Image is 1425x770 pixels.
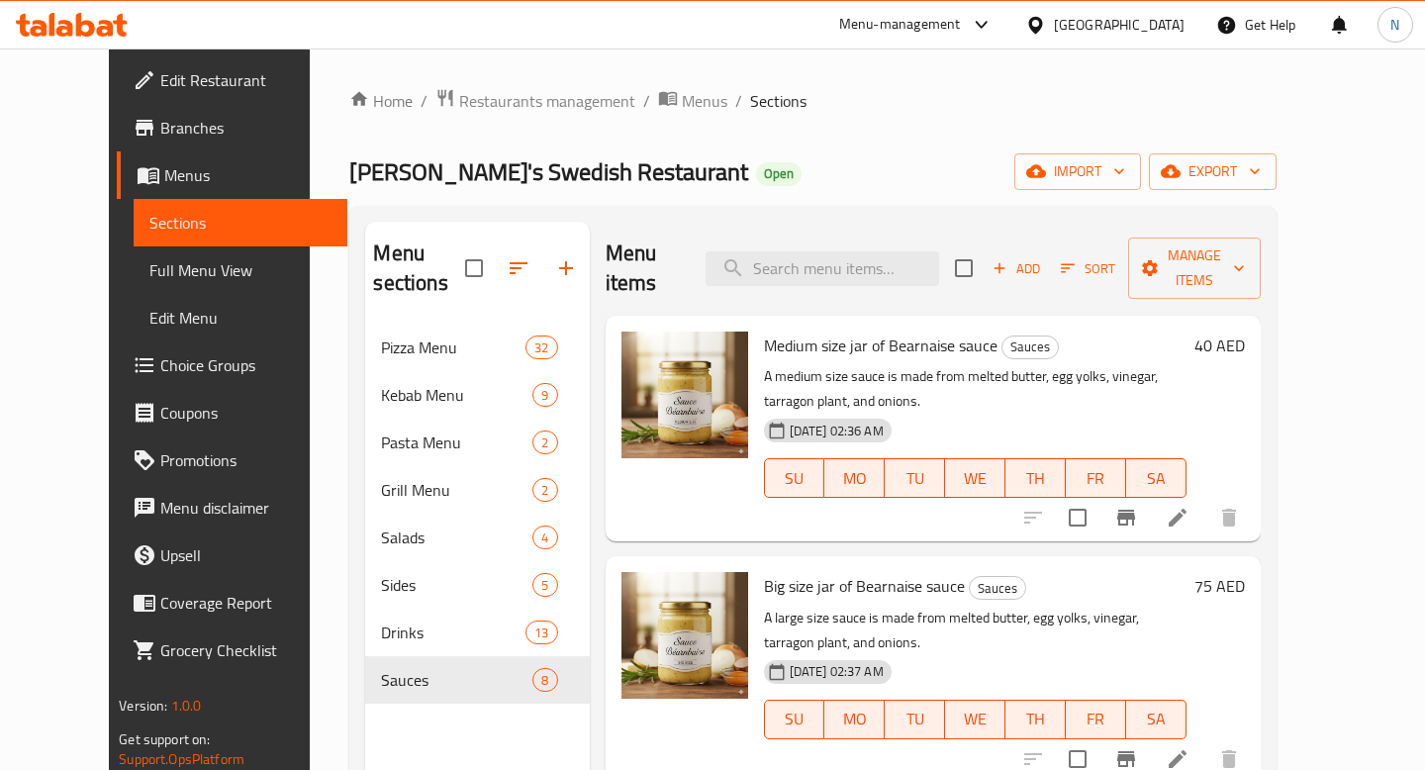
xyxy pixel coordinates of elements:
span: Pizza Menu [381,336,525,359]
span: Select to update [1057,497,1098,538]
span: Sort [1061,257,1115,280]
li: / [735,89,742,113]
div: Grill Menu [381,478,532,502]
button: SA [1126,458,1187,498]
p: A medium size sauce is made from melted butter, egg yolks, vinegar, tarragon plant, and onions. [764,364,1187,414]
span: FR [1074,705,1118,733]
span: 4 [533,529,556,547]
span: [PERSON_NAME]'s Swedish Restaurant [349,149,748,194]
nav: breadcrumb [349,88,1276,114]
div: Open [756,162,802,186]
span: Big size jar of Bearnaise sauce [764,571,965,601]
span: 32 [526,338,556,357]
span: 8 [533,671,556,690]
a: Choice Groups [117,341,346,389]
span: Salads [381,526,532,549]
div: Sides5 [365,561,589,609]
button: TH [1005,458,1066,498]
span: Edit Restaurant [160,68,331,92]
div: Pasta Menu2 [365,419,589,466]
span: Promotions [160,448,331,472]
div: Pizza Menu32 [365,324,589,371]
div: Drinks13 [365,609,589,656]
span: MO [832,705,877,733]
span: SU [773,705,817,733]
span: Sauces [1002,336,1058,358]
button: Manage items [1128,238,1261,299]
span: N [1390,14,1399,36]
span: 1.0.0 [171,693,202,719]
div: items [532,526,557,549]
span: 13 [526,624,556,642]
span: Sides [381,573,532,597]
button: SU [764,458,825,498]
a: Branches [117,104,346,151]
a: Coverage Report [117,579,346,626]
button: TU [885,458,945,498]
span: Add item [985,253,1048,284]
div: [GEOGRAPHIC_DATA] [1054,14,1185,36]
button: Add [985,253,1048,284]
a: Full Menu View [134,246,346,294]
span: TH [1013,464,1058,493]
span: [DATE] 02:37 AM [782,662,892,681]
span: Drinks [381,621,525,644]
div: items [532,478,557,502]
div: items [532,573,557,597]
nav: Menu sections [365,316,589,712]
span: SU [773,464,817,493]
a: Upsell [117,531,346,579]
h6: 75 AED [1194,572,1245,600]
span: 2 [533,433,556,452]
li: / [643,89,650,113]
div: Sauces [969,576,1026,600]
a: Edit menu item [1166,506,1189,529]
a: Coupons [117,389,346,436]
button: Branch-specific-item [1102,494,1150,541]
div: Pasta Menu [381,431,532,454]
a: Edit Restaurant [117,56,346,104]
span: Sauces [381,668,532,692]
span: Branches [160,116,331,140]
div: items [525,336,557,359]
span: Get support on: [119,726,210,752]
div: items [532,431,557,454]
span: SA [1134,464,1179,493]
input: search [706,251,939,286]
span: Sauces [970,577,1025,600]
span: TU [893,705,937,733]
h2: Menu sections [373,239,464,298]
a: Menu disclaimer [117,484,346,531]
a: Restaurants management [435,88,635,114]
button: FR [1066,458,1126,498]
button: export [1149,153,1277,190]
span: TU [893,464,937,493]
span: Edit Menu [149,306,331,330]
img: Big size jar of Bearnaise sauce [621,572,748,699]
button: delete [1205,494,1253,541]
span: SA [1134,705,1179,733]
span: Menus [682,89,727,113]
button: WE [945,700,1005,739]
a: Grocery Checklist [117,626,346,674]
span: Full Menu View [149,258,331,282]
span: Grocery Checklist [160,638,331,662]
li: / [421,89,427,113]
button: WE [945,458,1005,498]
button: MO [824,458,885,498]
span: WE [953,705,997,733]
p: A large size sauce is made from melted butter, egg yolks, vinegar, tarragon plant, and onions. [764,606,1187,655]
span: Coupons [160,401,331,425]
div: Sauces8 [365,656,589,704]
span: Kebab Menu [381,383,532,407]
button: TH [1005,700,1066,739]
div: items [532,383,557,407]
img: Medium size jar of Bearnaise sauce [621,332,748,458]
a: Menus [117,151,346,199]
div: items [532,668,557,692]
span: Sections [149,211,331,235]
